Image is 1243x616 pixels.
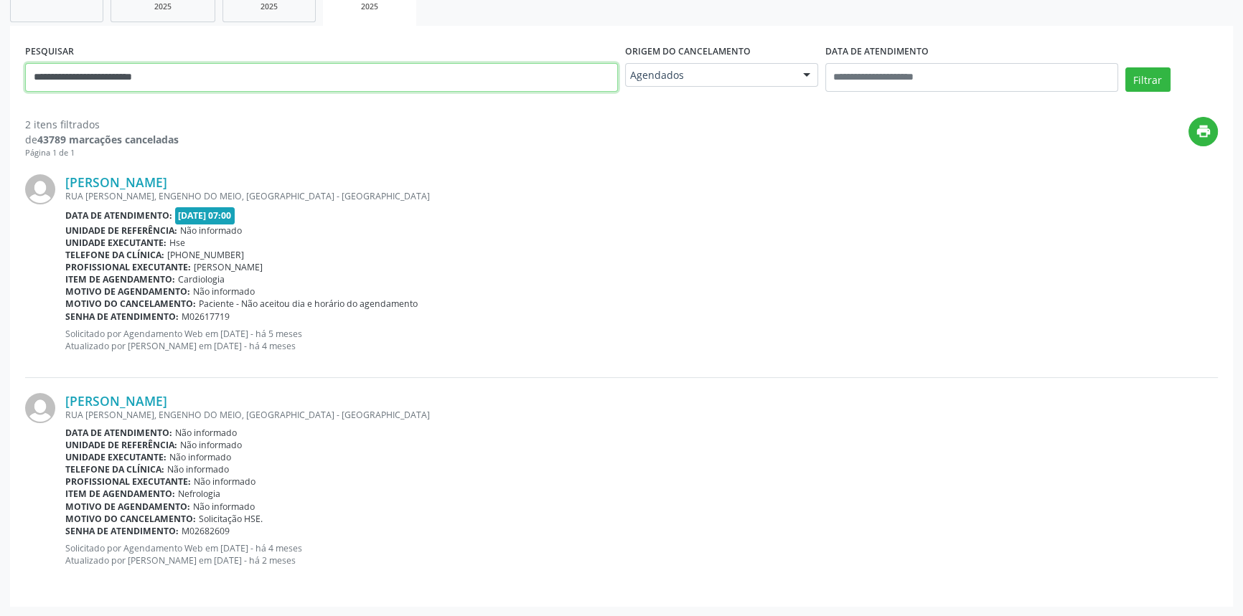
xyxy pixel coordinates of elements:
[65,261,191,273] b: Profissional executante:
[178,488,220,500] span: Nefrologia
[65,174,167,190] a: [PERSON_NAME]
[199,513,263,525] span: Solicitação HSE.
[65,409,1218,421] div: RUA [PERSON_NAME], ENGENHO DO MEIO, [GEOGRAPHIC_DATA] - [GEOGRAPHIC_DATA]
[65,525,179,537] b: Senha de atendimento:
[121,1,205,12] div: 2025
[169,451,231,463] span: Não informado
[1125,67,1171,92] button: Filtrar
[65,475,191,488] b: Profissional executante:
[25,393,55,423] img: img
[180,439,242,451] span: Não informado
[194,261,263,273] span: [PERSON_NAME]
[65,393,167,409] a: [PERSON_NAME]
[65,451,166,463] b: Unidade executante:
[182,311,230,323] span: M02617719
[193,285,255,298] span: Não informado
[25,147,179,159] div: Página 1 de 1
[37,133,179,146] strong: 43789 marcações canceladas
[65,285,190,298] b: Motivo de agendamento:
[169,237,185,249] span: Hse
[182,525,230,537] span: M02682609
[65,439,177,451] b: Unidade de referência:
[65,249,164,261] b: Telefone da clínica:
[65,298,196,310] b: Motivo do cancelamento:
[178,273,225,285] span: Cardiologia
[65,224,177,237] b: Unidade de referência:
[25,132,179,147] div: de
[175,427,237,439] span: Não informado
[25,117,179,132] div: 2 itens filtrados
[630,68,789,82] span: Agendados
[65,488,175,500] b: Item de agendamento:
[825,41,929,63] label: DATA DE ATENDIMENTO
[167,249,244,261] span: [PHONE_NUMBER]
[233,1,305,12] div: 2025
[65,209,172,222] b: Data de atendimento:
[1196,123,1211,139] i: print
[180,224,242,237] span: Não informado
[65,463,164,475] b: Telefone da clínica:
[65,328,1218,352] p: Solicitado por Agendamento Web em [DATE] - há 5 meses Atualizado por [PERSON_NAME] em [DATE] - há...
[25,174,55,204] img: img
[167,463,229,475] span: Não informado
[65,273,175,285] b: Item de agendamento:
[65,427,172,439] b: Data de atendimento:
[65,542,1218,567] p: Solicitado por Agendamento Web em [DATE] - há 4 meses Atualizado por [PERSON_NAME] em [DATE] - há...
[65,237,166,249] b: Unidade executante:
[625,41,751,63] label: Origem do cancelamento
[175,207,235,224] span: [DATE] 07:00
[333,1,406,12] div: 2025
[1188,117,1218,146] button: print
[199,298,418,310] span: Paciente - Não aceitou dia e horário do agendamento
[65,190,1218,202] div: RUA [PERSON_NAME], ENGENHO DO MEIO, [GEOGRAPHIC_DATA] - [GEOGRAPHIC_DATA]
[193,501,255,513] span: Não informado
[194,475,255,488] span: Não informado
[65,311,179,323] b: Senha de atendimento:
[65,501,190,513] b: Motivo de agendamento:
[65,513,196,525] b: Motivo do cancelamento:
[25,41,74,63] label: PESQUISAR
